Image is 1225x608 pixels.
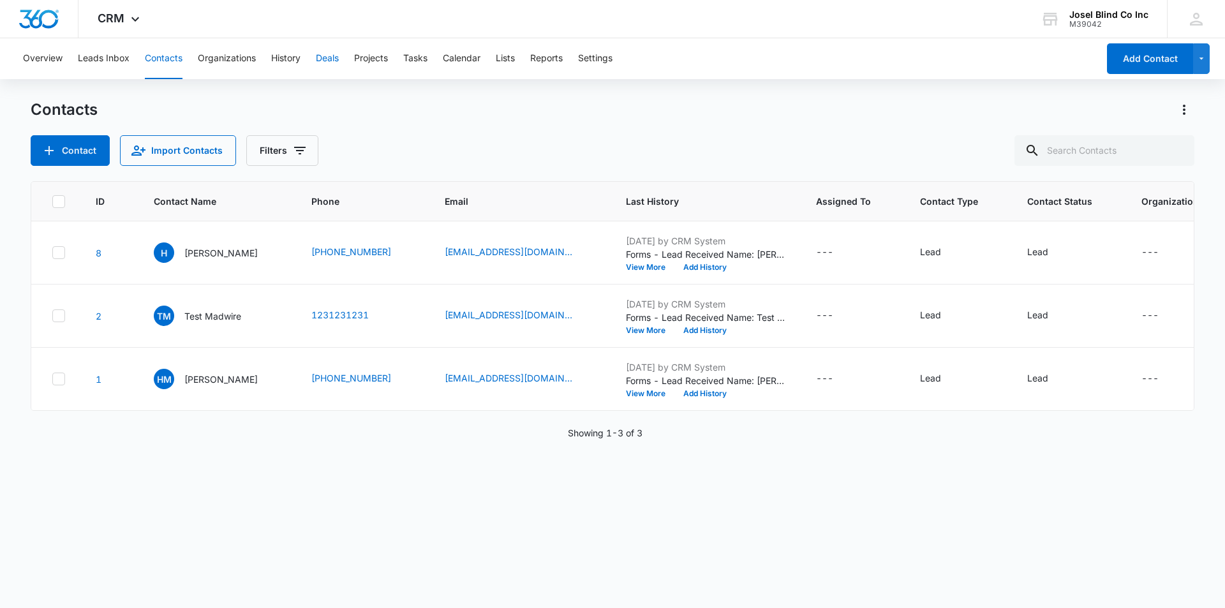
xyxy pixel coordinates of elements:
div: Contact Status - Lead - Select to Edit Field [1027,245,1071,260]
div: Contact Status - Lead - Select to Edit Field [1027,308,1071,323]
a: [EMAIL_ADDRESS][DOMAIN_NAME] [445,308,572,322]
div: Lead [920,245,941,258]
div: Contact Type - Lead - Select to Edit Field [920,308,964,323]
button: Overview [23,38,63,79]
button: Organizations [198,38,256,79]
span: H [154,242,174,263]
button: Deals [316,38,339,79]
div: Contact Name - Test Madwire - Select to Edit Field [154,306,264,326]
div: Phone - (248) 320-6883 - Select to Edit Field [311,371,414,387]
div: Email - rendavoux@yahoo.com - Select to Edit Field [445,371,595,387]
span: Last History [626,195,767,208]
button: Settings [578,38,612,79]
div: Organization - - Select to Edit Field [1141,308,1182,323]
div: Assigned To - - Select to Edit Field [816,245,856,260]
div: Lead [1027,245,1048,258]
div: Contact Type - Lead - Select to Edit Field [920,245,964,260]
div: --- [1141,371,1159,387]
div: Contact Status - Lead - Select to Edit Field [1027,371,1071,387]
button: Import Contacts [120,135,236,166]
a: Navigate to contact details page for Harry [96,248,101,258]
a: [EMAIL_ADDRESS][DOMAIN_NAME] [445,371,572,385]
button: Leads Inbox [78,38,130,79]
h1: Contacts [31,100,98,119]
div: Phone - (123) 123-1231 - Select to Edit Field [311,308,392,323]
button: Lists [496,38,515,79]
span: Contact Type [920,195,978,208]
button: Add Contact [1107,43,1193,74]
p: [PERSON_NAME] [184,373,258,386]
div: Assigned To - - Select to Edit Field [816,371,856,387]
button: Actions [1174,100,1194,120]
p: [DATE] by CRM System [626,360,785,374]
p: Forms - Lead Received Name: [PERSON_NAME] Email: [EMAIL_ADDRESS][DOMAIN_NAME] Phone: [PHONE_NUMBE... [626,374,785,387]
a: [PHONE_NUMBER] [311,371,391,385]
div: Contact Type - Lead - Select to Edit Field [920,371,964,387]
div: --- [1141,245,1159,260]
p: [PERSON_NAME] [184,246,258,260]
p: [DATE] by CRM System [626,297,785,311]
button: Contacts [145,38,182,79]
span: Contact Status [1027,195,1092,208]
button: View More [626,263,674,271]
div: Email - rendavoux@yahoo.com - Select to Edit Field [445,245,595,260]
span: Organization [1141,195,1199,208]
p: Showing 1-3 of 3 [568,426,642,440]
div: Lead [1027,371,1048,385]
span: Email [445,195,577,208]
p: Test Madwire [184,309,241,323]
button: View More [626,327,674,334]
button: Add Contact [31,135,110,166]
button: View More [626,390,674,397]
a: Navigate to contact details page for Test Madwire [96,311,101,322]
div: --- [816,245,833,260]
span: Phone [311,195,396,208]
div: Lead [920,308,941,322]
button: Add History [674,263,736,271]
span: CRM [98,11,124,25]
p: Forms - Lead Received Name: Test Madwire Email: [EMAIL_ADDRESS][DOMAIN_NAME] Phone: [PHONE_NUMBER... [626,311,785,324]
a: 1231231231 [311,308,369,322]
div: Organization - - Select to Edit Field [1141,245,1182,260]
div: Lead [1027,308,1048,322]
button: Add History [674,327,736,334]
div: Lead [920,371,941,385]
div: account name [1069,10,1148,20]
div: account id [1069,20,1148,29]
span: ID [96,195,105,208]
span: Assigned To [816,195,871,208]
button: History [271,38,301,79]
div: Assigned To - - Select to Edit Field [816,308,856,323]
button: Projects [354,38,388,79]
p: [DATE] by CRM System [626,234,785,248]
span: Contact Name [154,195,262,208]
div: Email - test@test.com - Select to Edit Field [445,308,595,323]
div: Phone - (248) 320-6883 - Select to Edit Field [311,245,414,260]
a: [PHONE_NUMBER] [311,245,391,258]
span: HM [154,369,174,389]
button: Calendar [443,38,480,79]
div: --- [1141,308,1159,323]
button: Filters [246,135,318,166]
button: Tasks [403,38,427,79]
div: --- [816,308,833,323]
div: --- [816,371,833,387]
input: Search Contacts [1014,135,1194,166]
div: Contact Name - Harry Merin - Select to Edit Field [154,369,281,389]
div: Organization - - Select to Edit Field [1141,371,1182,387]
span: TM [154,306,174,326]
button: Reports [530,38,563,79]
div: Contact Name - Harry - Select to Edit Field [154,242,281,263]
button: Add History [674,390,736,397]
p: Forms - Lead Received Name: [PERSON_NAME]: [EMAIL_ADDRESS][DOMAIN_NAME] Phone: [PHONE_NUMBER] How... [626,248,785,261]
a: [EMAIL_ADDRESS][DOMAIN_NAME] [445,245,572,258]
a: Navigate to contact details page for Harry Merin [96,374,101,385]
